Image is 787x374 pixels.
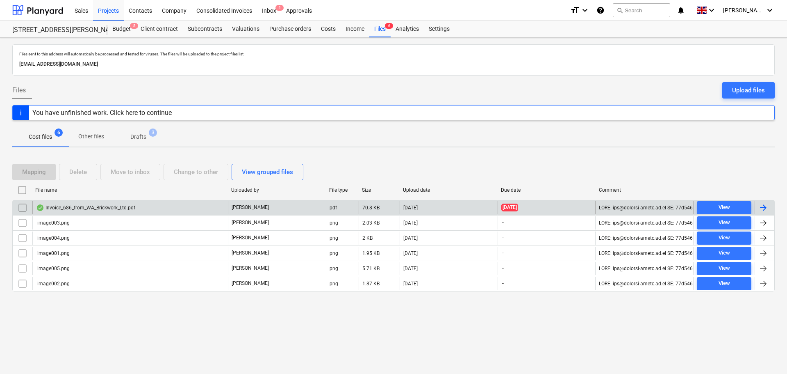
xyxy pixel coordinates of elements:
[29,133,52,141] p: Cost files
[183,21,227,37] a: Subcontracts
[362,250,380,256] div: 1.95 KB
[136,21,183,37] a: Client contract
[570,5,580,15] i: format_size
[501,204,518,211] span: [DATE]
[765,5,775,15] i: keyboard_arrow_down
[719,218,730,227] div: View
[697,232,751,245] button: View
[36,250,70,256] div: image001.png
[707,5,716,15] i: keyboard_arrow_down
[232,234,269,241] p: [PERSON_NAME]
[362,281,380,287] div: 1.87 KB
[391,21,424,37] a: Analytics
[697,201,751,214] button: View
[697,262,751,275] button: View
[424,21,455,37] a: Settings
[613,3,670,17] button: Search
[501,265,505,272] span: -
[12,26,98,34] div: [STREET_ADDRESS][PERSON_NAME]
[722,82,775,99] button: Upload files
[232,219,269,226] p: [PERSON_NAME]
[19,60,768,69] p: [EMAIL_ADDRESS][DOMAIN_NAME]
[746,335,787,374] iframe: Chat Widget
[232,250,269,257] p: [PERSON_NAME]
[403,281,418,287] div: [DATE]
[403,187,494,193] div: Upload date
[580,5,590,15] i: keyboard_arrow_down
[264,21,316,37] a: Purchase orders
[78,132,104,141] p: Other files
[36,204,44,211] div: OCR finished
[596,5,605,15] i: Knowledge base
[719,203,730,212] div: View
[242,167,293,177] div: View grouped files
[403,235,418,241] div: [DATE]
[719,279,730,288] div: View
[362,220,380,226] div: 2.03 KB
[330,266,338,271] div: png
[677,5,685,15] i: notifications
[36,204,135,211] div: Invoice_686_from_WA_Brickwork_Ltd.pdf
[719,233,730,243] div: View
[231,187,323,193] div: Uploaded by
[19,51,768,57] p: Files sent to this address will automatically be processed and tested for viruses. The files will...
[32,109,172,117] div: You have unfinished work. Click here to continue
[403,250,418,256] div: [DATE]
[501,280,505,287] span: -
[403,205,418,211] div: [DATE]
[36,235,70,241] div: image004.png
[385,23,393,29] span: 6
[232,280,269,287] p: [PERSON_NAME]
[369,21,391,37] div: Files
[341,21,369,37] a: Income
[719,264,730,273] div: View
[330,281,338,287] div: png
[719,248,730,258] div: View
[369,21,391,37] a: Files6
[697,216,751,229] button: View
[36,266,70,271] div: image005.png
[275,5,284,11] span: 1
[501,250,505,257] span: -
[232,265,269,272] p: [PERSON_NAME]
[697,277,751,290] button: View
[36,281,70,287] div: image002.png
[362,187,396,193] div: Size
[501,187,592,193] div: Due date
[732,85,765,96] div: Upload files
[697,247,751,260] button: View
[501,219,505,226] span: -
[227,21,264,37] a: Valuations
[501,234,505,241] span: -
[362,205,380,211] div: 70.8 KB
[107,21,136,37] div: Budget
[362,235,373,241] div: 2 KB
[616,7,623,14] span: search
[403,220,418,226] div: [DATE]
[403,266,418,271] div: [DATE]
[149,128,157,137] span: 3
[130,23,138,29] span: 5
[329,187,355,193] div: File type
[723,7,764,14] span: [PERSON_NAME]
[55,128,63,137] span: 6
[330,205,337,211] div: pdf
[36,220,70,226] div: image003.png
[599,187,690,193] div: Comment
[362,266,380,271] div: 5.71 KB
[130,133,146,141] p: Drafts
[35,187,225,193] div: File name
[107,21,136,37] a: Budget5
[330,250,338,256] div: png
[12,85,26,95] span: Files
[316,21,341,37] a: Costs
[330,220,338,226] div: png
